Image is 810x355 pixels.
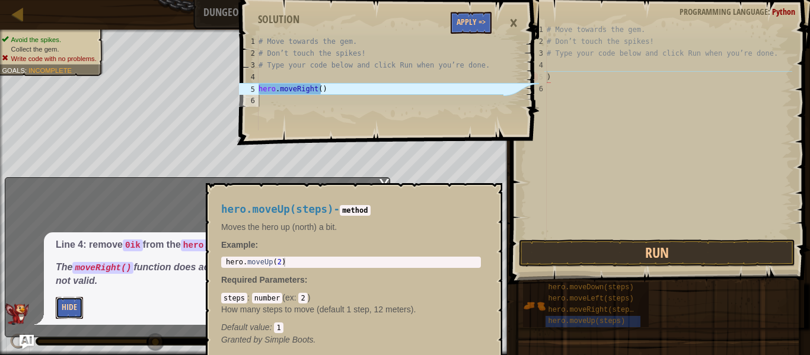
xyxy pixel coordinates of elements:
span: Required Parameters [221,275,305,284]
span: : [305,275,308,284]
span: : [294,293,299,302]
strong: : [221,240,258,250]
span: ex [285,293,294,302]
code: 2 [298,293,307,303]
span: : [247,293,252,302]
span: Example [221,240,256,250]
code: 1 [274,322,283,333]
code: steps [221,293,247,303]
span: : [270,322,275,332]
div: ( ) [221,292,481,333]
code: method [340,205,370,216]
h4: - [221,204,481,215]
span: Granted by [221,335,264,344]
p: Moves the hero up (north) a bit. [221,221,481,233]
em: Simple Boots. [221,335,316,344]
span: hero.moveUp(steps) [221,203,334,215]
span: Default value [221,322,270,332]
code: number [252,293,282,303]
p: How many steps to move (default 1 step, 12 meters). [221,303,481,315]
